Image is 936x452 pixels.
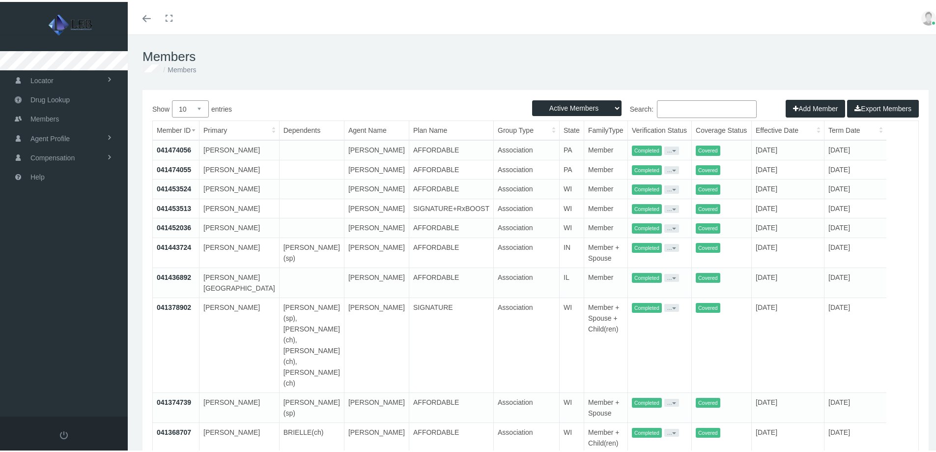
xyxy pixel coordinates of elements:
[752,216,824,236] td: [DATE]
[199,421,280,451] td: [PERSON_NAME]
[279,119,344,138] th: Dependents
[752,296,824,391] td: [DATE]
[632,301,662,311] span: Completed
[279,236,344,266] td: [PERSON_NAME](sp)
[157,183,191,191] a: 041453524
[664,145,679,152] button: ...
[584,266,628,296] td: Member
[560,178,584,197] td: WI
[279,391,344,421] td: [PERSON_NAME](sp)
[344,216,409,236] td: [PERSON_NAME]
[696,271,720,281] span: Covered
[157,222,191,230] a: 041452036
[157,396,191,404] a: 041374739
[199,266,280,296] td: [PERSON_NAME][GEOGRAPHIC_DATA]
[696,202,720,212] span: Covered
[157,271,191,279] a: 041436892
[494,391,560,421] td: Association
[199,138,280,158] td: [PERSON_NAME]
[560,119,584,138] th: State
[199,158,280,178] td: [PERSON_NAME]
[536,98,757,116] label: Search:
[494,197,560,216] td: Association
[752,138,824,158] td: [DATE]
[921,9,936,24] img: user-placeholder.jpg
[344,236,409,266] td: [PERSON_NAME]
[344,138,409,158] td: [PERSON_NAME]
[30,69,54,88] span: Locator
[199,197,280,216] td: [PERSON_NAME]
[344,391,409,421] td: [PERSON_NAME]
[824,391,887,421] td: [DATE]
[494,421,560,451] td: Association
[824,197,887,216] td: [DATE]
[157,164,191,172] a: 041474055
[664,183,679,191] button: ...
[30,127,70,146] span: Agent Profile
[628,119,692,138] th: Verification Status
[199,296,280,391] td: [PERSON_NAME]
[199,236,280,266] td: [PERSON_NAME]
[584,138,628,158] td: Member
[664,242,679,250] button: ...
[157,426,191,434] a: 041368707
[657,98,757,116] input: Search:
[409,138,494,158] td: AFFORDABLE
[752,236,824,266] td: [DATE]
[632,221,662,232] span: Completed
[409,296,494,391] td: SIGNATURE
[824,421,887,451] td: [DATE]
[560,266,584,296] td: IL
[30,166,45,184] span: Help
[752,178,824,197] td: [DATE]
[30,147,75,165] span: Compensation
[560,236,584,266] td: IN
[409,266,494,296] td: AFFORDABLE
[172,98,209,116] select: Showentries
[142,47,929,62] h1: Members
[824,158,887,178] td: [DATE]
[664,272,679,280] button: ...
[344,421,409,451] td: [PERSON_NAME]
[664,302,679,310] button: ...
[161,62,196,73] li: Members
[560,391,584,421] td: WI
[752,421,824,451] td: [DATE]
[409,119,494,138] th: Plan Name
[494,158,560,178] td: Association
[199,119,280,138] th: Primary: activate to sort column ascending
[30,108,59,126] span: Members
[824,119,887,138] th: Term Date: activate to sort column ascending
[584,421,628,451] td: Member + Child(ren)
[752,158,824,178] td: [DATE]
[824,296,887,391] td: [DATE]
[494,236,560,266] td: Association
[696,221,720,232] span: Covered
[13,11,131,35] img: LEB INSURANCE GROUP
[584,391,628,421] td: Member + Spouse
[664,164,679,172] button: ...
[409,178,494,197] td: AFFORDABLE
[152,98,536,116] label: Show entries
[344,197,409,216] td: [PERSON_NAME]
[696,163,720,174] span: Covered
[199,216,280,236] td: [PERSON_NAME]
[824,266,887,296] td: [DATE]
[344,178,409,197] td: [PERSON_NAME]
[560,197,584,216] td: WI
[664,397,679,405] button: ...
[632,163,662,174] span: Completed
[560,158,584,178] td: PA
[279,421,344,451] td: BRIELLE(ch)
[279,296,344,391] td: [PERSON_NAME](sp), [PERSON_NAME](ch), [PERSON_NAME](ch), [PERSON_NAME](ch)
[584,178,628,197] td: Member
[584,296,628,391] td: Member + Spouse + Child(ren)
[560,296,584,391] td: WI
[560,138,584,158] td: PA
[409,391,494,421] td: AFFORDABLE
[824,236,887,266] td: [DATE]
[632,426,662,436] span: Completed
[664,222,679,230] button: ...
[824,178,887,197] td: [DATE]
[632,144,662,154] span: Completed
